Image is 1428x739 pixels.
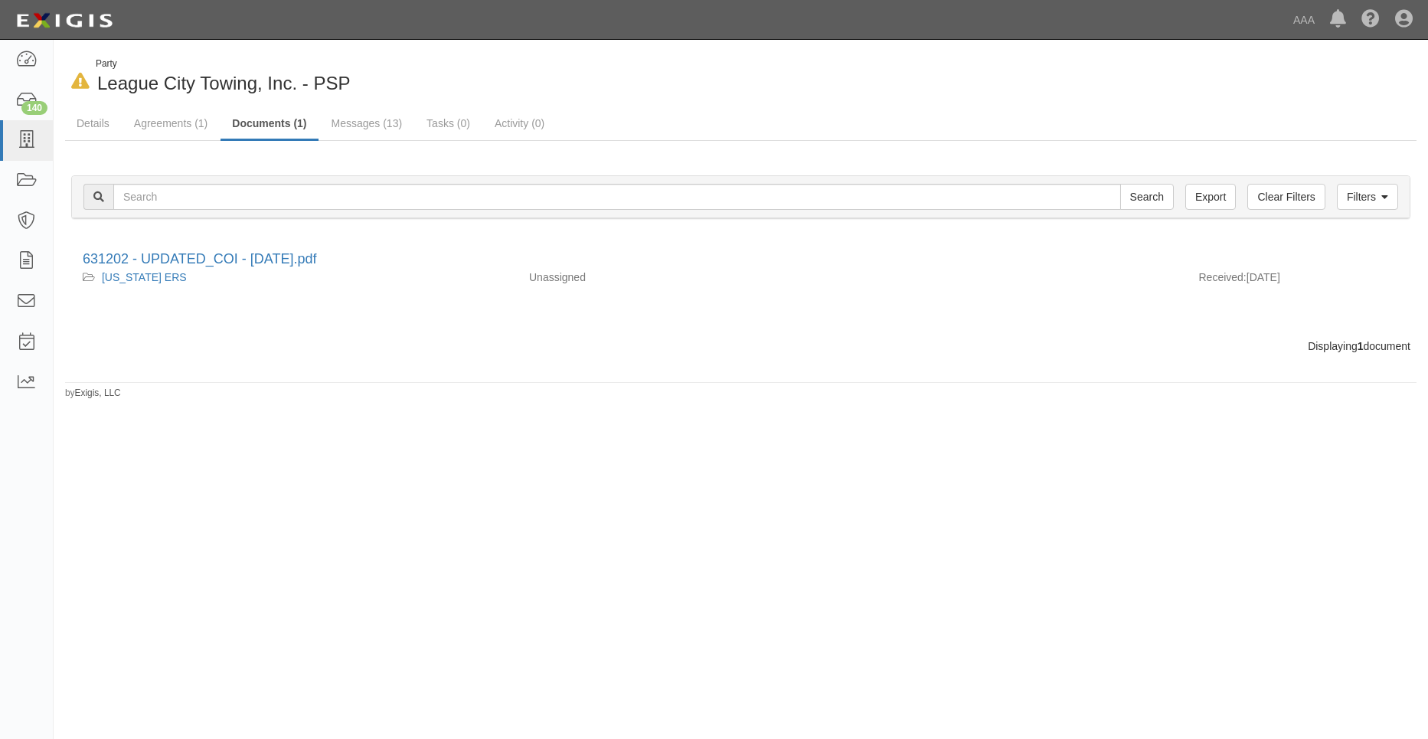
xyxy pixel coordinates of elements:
[83,270,506,285] div: Texas ERS
[102,271,187,283] a: [US_STATE] ERS
[221,108,318,141] a: Documents (1)
[65,108,121,139] a: Details
[83,251,316,266] a: 631202 - UPDATED_COI - [DATE].pdf
[320,108,414,139] a: Messages (13)
[1198,270,1246,285] p: Received:
[1247,184,1325,210] a: Clear Filters
[71,74,90,90] i: In Default since 08/29/2025
[1361,11,1380,29] i: Help Center - Complianz
[1337,184,1398,210] a: Filters
[1286,5,1322,35] a: AAA
[83,250,1399,270] div: 631202 - UPDATED_COI - 8.15.2026.pdf
[113,184,1121,210] input: Search
[1120,184,1174,210] input: Search
[483,108,556,139] a: Activity (0)
[1358,340,1364,352] b: 1
[21,101,47,115] div: 140
[96,57,350,70] div: Party
[60,338,1422,354] div: Displaying document
[1187,270,1410,293] div: [DATE]
[97,73,350,93] span: League City Towing, Inc. - PSP
[75,387,121,398] a: Exigis, LLC
[65,57,730,96] div: League City Towing, Inc. - PSP
[11,7,117,34] img: logo-5460c22ac91f19d4615b14bd174203de0afe785f0fc80cf4dbbc73dc1793850b.png
[65,387,121,400] small: by
[1185,184,1236,210] a: Export
[518,270,852,285] div: Unassigned
[415,108,482,139] a: Tasks (0)
[123,108,219,139] a: Agreements (1)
